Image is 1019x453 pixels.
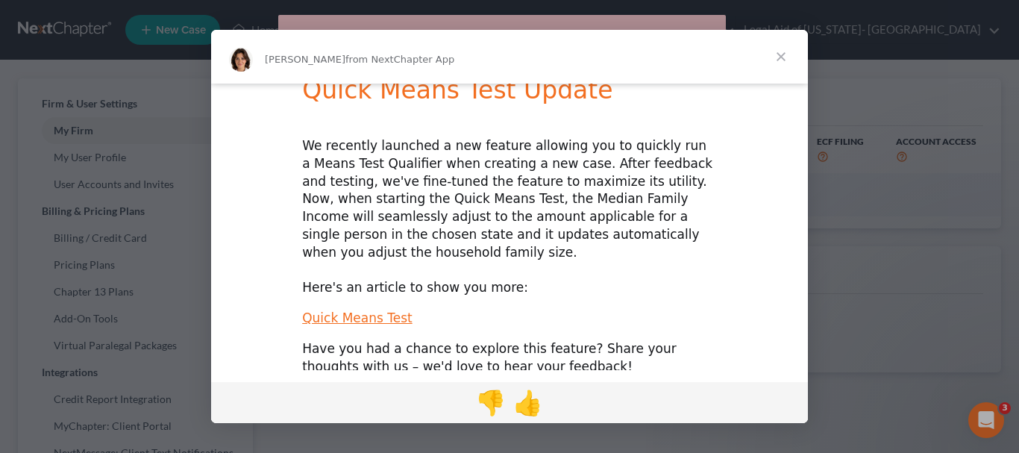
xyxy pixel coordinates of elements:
div: We recently launched a new feature allowing you to quickly run a Means Test Qualifier when creati... [302,137,717,297]
span: from NextChapter App [345,54,454,65]
a: Quick Means Test [302,310,413,325]
span: 👍 [513,389,543,417]
span: 👎 [476,389,506,417]
span: [PERSON_NAME] [265,54,345,65]
span: 1 reaction [472,384,509,420]
img: Profile image for Emma [229,48,253,72]
div: Have you had a chance to explore this feature? Share your thoughts with us – we'd love to hear yo... [302,340,717,376]
h1: Quick Means Test Update [302,75,717,115]
span: thumbs up reaction [509,384,547,420]
span: Close [754,30,808,84]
